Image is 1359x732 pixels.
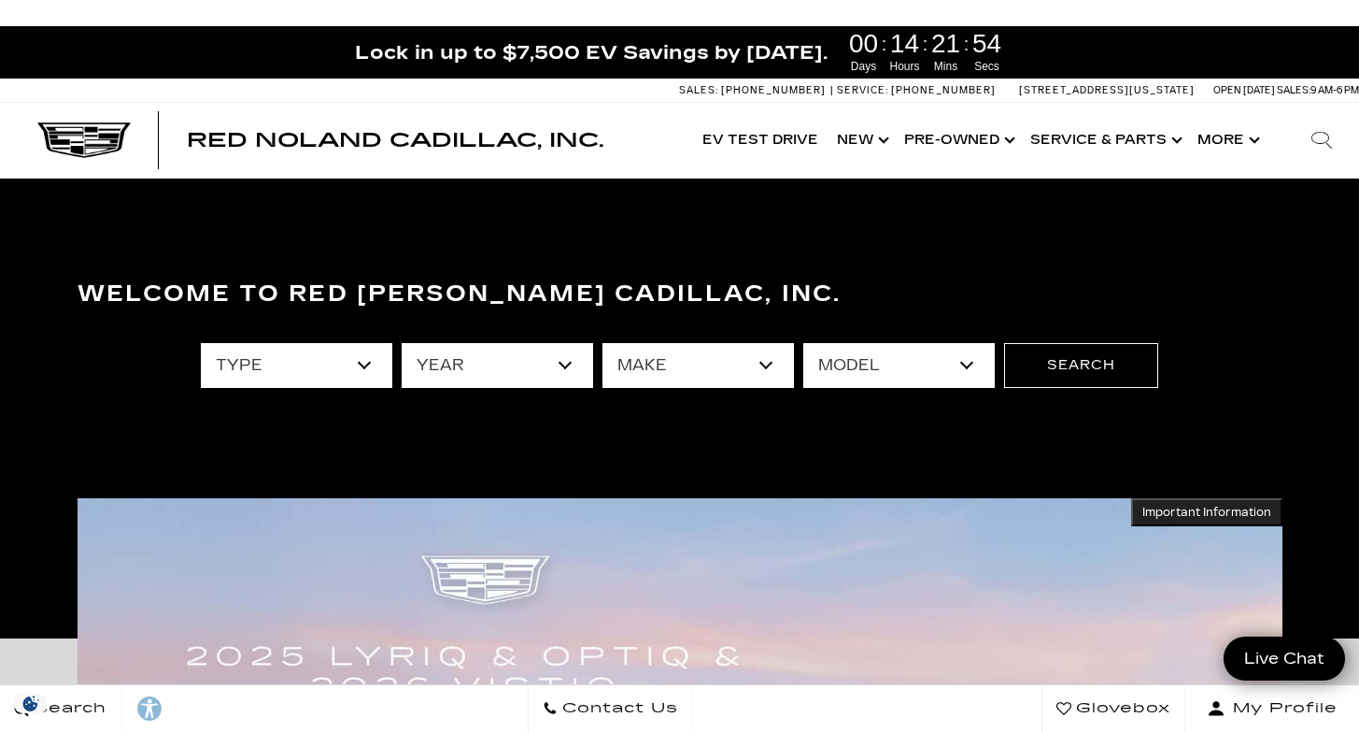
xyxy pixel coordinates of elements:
[895,103,1021,178] a: Pre-Owned
[1235,648,1334,669] span: Live Chat
[964,30,970,58] span: :
[1004,343,1158,388] button: Search
[970,58,1005,75] span: Secs
[887,31,923,57] span: 14
[1225,696,1338,722] span: My Profile
[928,31,964,57] span: 21
[29,696,106,722] span: Search
[1213,84,1275,96] span: Open [DATE]
[558,696,678,722] span: Contact Us
[1277,84,1310,96] span: Sales:
[891,84,996,96] span: [PHONE_NUMBER]
[355,40,828,65] span: Lock in up to $7,500 EV Savings by [DATE].
[1071,696,1170,722] span: Glovebox
[9,694,52,713] section: Click to Open Cookie Consent Modal
[37,122,131,158] img: Cadillac Dark Logo with Cadillac White Text
[528,685,693,732] a: Contact Us
[1224,637,1345,681] a: Live Chat
[693,103,828,178] a: EV Test Drive
[721,84,826,96] span: [PHONE_NUMBER]
[187,129,603,151] span: Red Noland Cadillac, Inc.
[679,85,830,95] a: Sales: [PHONE_NUMBER]
[828,103,895,178] a: New
[1310,84,1359,96] span: 9 AM-6 PM
[1188,103,1266,178] button: More
[882,30,887,58] span: :
[1019,84,1195,96] a: [STREET_ADDRESS][US_STATE]
[837,84,888,96] span: Service:
[402,343,593,388] select: Filter by year
[846,58,882,75] span: Days
[846,31,882,57] span: 00
[1142,505,1271,520] span: Important Information
[928,58,964,75] span: Mins
[803,343,995,388] select: Filter by model
[1041,685,1185,732] a: Glovebox
[1131,498,1282,526] button: Important Information
[187,131,603,150] a: Red Noland Cadillac, Inc.
[9,694,52,713] img: Opt-Out Icon
[923,30,928,58] span: :
[970,31,1005,57] span: 54
[78,276,1282,313] h3: Welcome to Red [PERSON_NAME] Cadillac, Inc.
[830,85,1000,95] a: Service: [PHONE_NUMBER]
[679,84,718,96] span: Sales:
[1327,36,1350,58] a: Close
[887,58,923,75] span: Hours
[1185,685,1359,732] button: Open user profile menu
[602,343,794,388] select: Filter by make
[201,343,392,388] select: Filter by type
[1021,103,1188,178] a: Service & Parts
